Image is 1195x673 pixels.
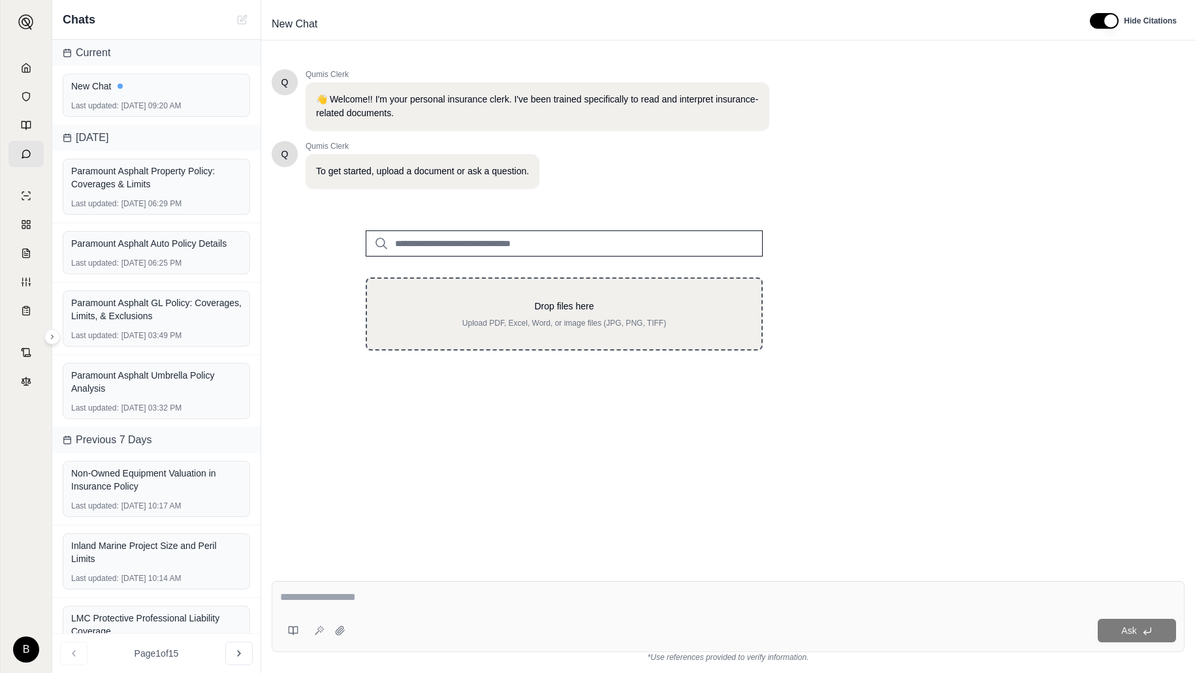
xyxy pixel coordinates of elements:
div: [DATE] 09:20 AM [71,101,242,111]
span: Hello [281,148,289,161]
a: Claim Coverage [8,240,44,266]
div: B [13,636,39,663]
div: [DATE] 03:49 PM [71,330,242,341]
div: [DATE] 06:25 PM [71,258,242,268]
div: LMC Protective Professional Liability Coverage [71,612,242,638]
span: Last updated: [71,258,119,268]
button: Expand sidebar [13,9,39,35]
p: To get started, upload a document or ask a question. [316,164,529,178]
button: Ask [1098,619,1176,642]
div: Non-Owned Equipment Valuation in Insurance Policy [71,467,242,493]
span: Last updated: [71,403,119,413]
div: Previous 7 Days [52,427,261,453]
span: Chats [63,10,95,29]
span: Last updated: [71,101,119,111]
span: Hello [281,76,289,89]
div: Paramount Asphalt Umbrella Policy Analysis [71,369,242,395]
p: 👋 Welcome!! I'm your personal insurance clerk. I've been trained specifically to read and interpr... [316,93,759,120]
span: Ask [1121,625,1136,636]
div: *Use references provided to verify information. [272,652,1185,663]
span: Page 1 of 15 [135,647,179,660]
a: Documents Vault [8,84,44,110]
span: Qumis Clerk [306,69,769,80]
a: Coverage Table [8,298,44,324]
div: Paramount Asphalt Property Policy: Coverages & Limits [71,164,242,191]
div: Edit Title [266,14,1074,35]
a: Legal Search Engine [8,368,44,394]
span: Last updated: [71,330,119,341]
div: [DATE] [52,125,261,151]
a: Prompt Library [8,112,44,138]
span: Last updated: [71,573,119,584]
a: Custom Report [8,269,44,295]
div: Paramount Asphalt GL Policy: Coverages, Limits, & Exclusions [71,296,242,322]
span: Hide Citations [1124,16,1177,26]
a: Home [8,55,44,81]
p: Drop files here [388,300,741,313]
div: Current [52,40,261,66]
span: Last updated: [71,198,119,209]
div: [DATE] 03:32 PM [71,403,242,413]
a: Single Policy [8,183,44,209]
div: [DATE] 10:17 AM [71,501,242,511]
p: Upload PDF, Excel, Word, or image files (JPG, PNG, TIFF) [388,318,741,328]
span: Last updated: [71,501,119,511]
span: Qumis Clerk [306,141,539,151]
a: Policy Comparisons [8,211,44,238]
div: New Chat [71,80,242,93]
img: Expand sidebar [18,14,34,30]
a: Chat [8,141,44,167]
div: Inland Marine Project Size and Peril Limits [71,539,242,565]
a: Contract Analysis [8,339,44,366]
span: New Chat [266,14,323,35]
div: [DATE] 06:29 PM [71,198,242,209]
div: Paramount Asphalt Auto Policy Details [71,237,242,250]
button: Expand sidebar [44,329,60,345]
button: New Chat [234,12,250,27]
div: [DATE] 10:14 AM [71,573,242,584]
